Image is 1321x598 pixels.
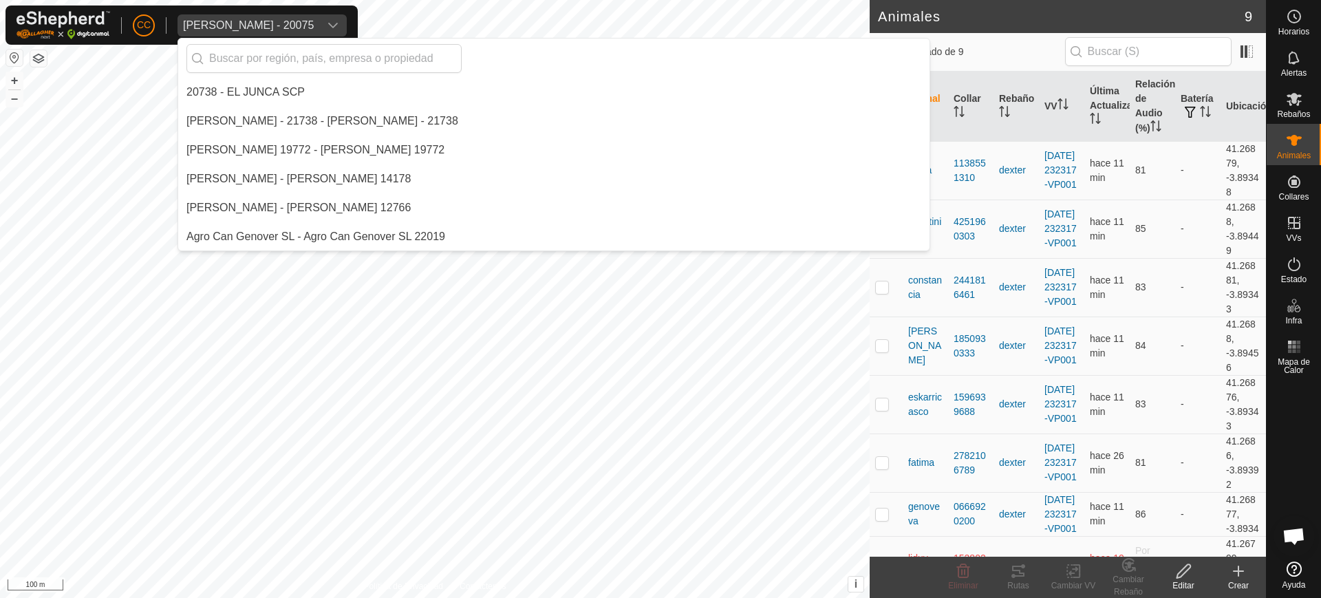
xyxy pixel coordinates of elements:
th: Batería [1175,72,1221,142]
span: constancia [908,273,943,302]
a: [DATE] 232317-VP001 [1044,442,1077,482]
span: 17 sept 2025, 9:22 [1090,450,1124,476]
td: - [1175,317,1221,375]
td: 41.2688, -3.89449 [1221,200,1266,258]
span: Rebaños [1277,110,1310,118]
span: 17 sept 2025, 9:37 [1090,392,1124,417]
div: 1596939688 [954,390,988,419]
li: Abel Lopez Crespo 19772 [178,136,930,164]
button: i [848,577,863,592]
button: – [6,90,23,107]
td: 41.26879, -3.89348 [1221,141,1266,200]
span: 0 seleccionado de 9 [878,45,1065,59]
div: dexter [999,222,1033,236]
td: 41.26799, -3.89252 [1221,536,1266,595]
div: [PERSON_NAME] - [PERSON_NAME] 14178 [186,171,411,187]
div: dexter [999,507,1033,522]
div: [PERSON_NAME] - 20075 [183,20,314,31]
th: Ubicación [1221,72,1266,142]
span: Olegario Arranz Rodrigo - 20075 [178,14,319,36]
div: dropdown trigger [319,14,347,36]
p-sorticon: Activar para ordenar [1090,115,1101,126]
a: [DATE] 232317-VP001 [1044,384,1077,424]
span: Eliminar [948,581,978,590]
span: 84 [1135,340,1146,351]
div: dexter [999,456,1033,470]
span: 6 sept 2025, 20:07 [1090,553,1124,578]
div: 1138551310 [954,156,988,185]
div: dexter [999,397,1033,412]
span: fatima [908,456,934,470]
img: Logo Gallagher [17,11,110,39]
td: - [1175,375,1221,434]
li: Aaron Rull Dealbert - 21738 [178,107,930,135]
td: - [1175,200,1221,258]
div: 0666920200 [954,500,988,528]
p-sorticon: Activar para ordenar [954,108,965,119]
td: - [1175,434,1221,492]
span: 17 sept 2025, 9:37 [1090,275,1124,300]
td: 41.2688, -3.89456 [1221,317,1266,375]
span: 86 [1135,509,1146,520]
a: Política de Privacidad [364,580,443,592]
span: 9 [1245,6,1252,27]
div: Cambiar VV [1046,579,1101,592]
div: [PERSON_NAME] 19772 - [PERSON_NAME] 19772 [186,142,444,158]
div: Editar [1156,579,1211,592]
a: [DATE] 232317-VP001 [1044,209,1077,248]
span: Por Confirmar [1135,545,1169,585]
td: - [1175,536,1221,595]
span: i [855,578,857,590]
th: Relación de Audio (%) [1130,72,1175,142]
a: [DATE] 232317-VP001 [1044,494,1077,534]
td: 41.2686, -3.89392 [1221,434,1266,492]
span: 17 sept 2025, 9:37 [1090,158,1124,183]
td: - [1175,492,1221,536]
li: Agro Can Genover SL 22019 [178,223,930,250]
span: 81 [1135,457,1146,468]
div: 20738 - EL JUNCA SCP [186,84,305,100]
td: 41.26881, -3.89343 [1221,258,1266,317]
span: liduvina [908,551,929,580]
span: Horarios [1278,28,1309,36]
span: eskarricasco [908,390,943,419]
span: Estado [1281,275,1307,284]
div: dexter [999,280,1033,295]
div: [PERSON_NAME] - 21738 - [PERSON_NAME] - 21738 [186,113,458,129]
td: 41.26877, -3.8934 [1221,492,1266,536]
span: Alertas [1281,69,1307,77]
span: [PERSON_NAME] [908,324,943,367]
p-sorticon: Activar para ordenar [999,108,1010,119]
h2: Animales [878,8,1245,25]
th: Collar [948,72,994,142]
span: Infra [1285,317,1302,325]
div: 4251960303 [954,215,988,244]
td: - [1175,141,1221,200]
div: dexter [999,163,1033,178]
th: Última Actualización [1084,72,1130,142]
th: Rebaño [994,72,1039,142]
li: Adelina Garcia Garcia 14178 [178,165,930,193]
span: 83 [1135,281,1146,292]
span: 83 [1135,398,1146,409]
span: 17 sept 2025, 9:36 [1090,216,1124,242]
button: Restablecer Mapa [6,50,23,66]
span: Collares [1278,193,1309,201]
td: - [1175,258,1221,317]
li: EL JUNCA SCP [178,78,930,106]
a: Contáctenos [460,580,506,592]
span: Ayuda [1282,581,1306,589]
div: dexter [999,339,1033,353]
div: 2441816461 [954,273,988,302]
div: 1528026744 [954,551,988,580]
th: VV [1039,72,1084,142]
a: [DATE] 232317-VP001 [1044,325,1077,365]
p-sorticon: Activar para ordenar [1057,100,1068,111]
button: Capas del Mapa [30,50,47,67]
div: [PERSON_NAME] - [PERSON_NAME] 12766 [186,200,411,216]
span: genoveva [908,500,943,528]
div: Rutas [991,579,1046,592]
div: Chat abierto [1274,515,1315,557]
span: Animales [1277,151,1311,160]
div: Agro Can Genover SL - Agro Can Genover SL 22019 [186,228,445,245]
